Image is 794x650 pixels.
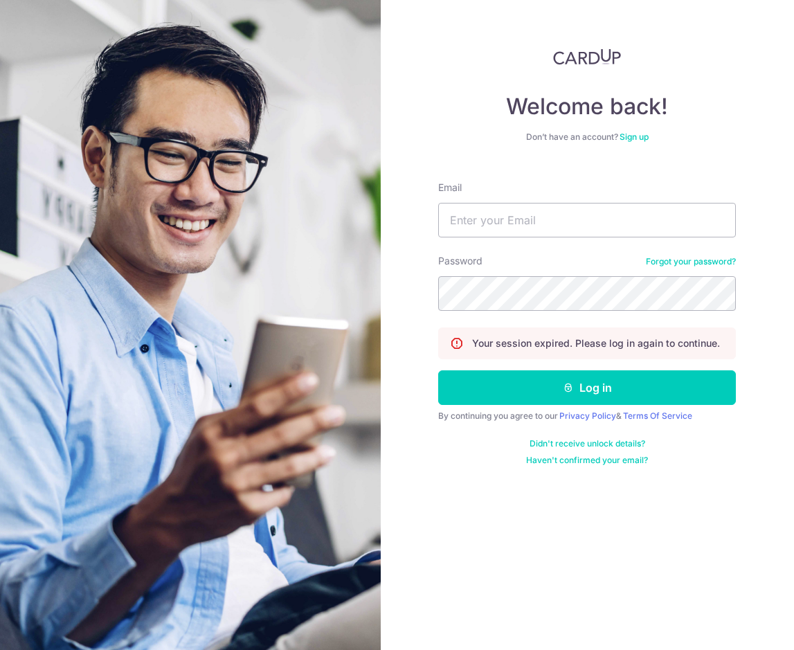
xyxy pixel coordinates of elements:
input: Enter your Email [438,203,736,237]
a: Privacy Policy [559,410,616,421]
a: Haven't confirmed your email? [526,455,648,466]
a: Terms Of Service [623,410,692,421]
p: Your session expired. Please log in again to continue. [472,336,720,350]
img: CardUp Logo [553,48,621,65]
div: By continuing you agree to our & [438,410,736,422]
h4: Welcome back! [438,93,736,120]
button: Log in [438,370,736,405]
label: Email [438,181,462,195]
a: Didn't receive unlock details? [530,438,645,449]
label: Password [438,254,482,268]
a: Sign up [620,132,649,142]
div: Don’t have an account? [438,132,736,143]
a: Forgot your password? [646,256,736,267]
